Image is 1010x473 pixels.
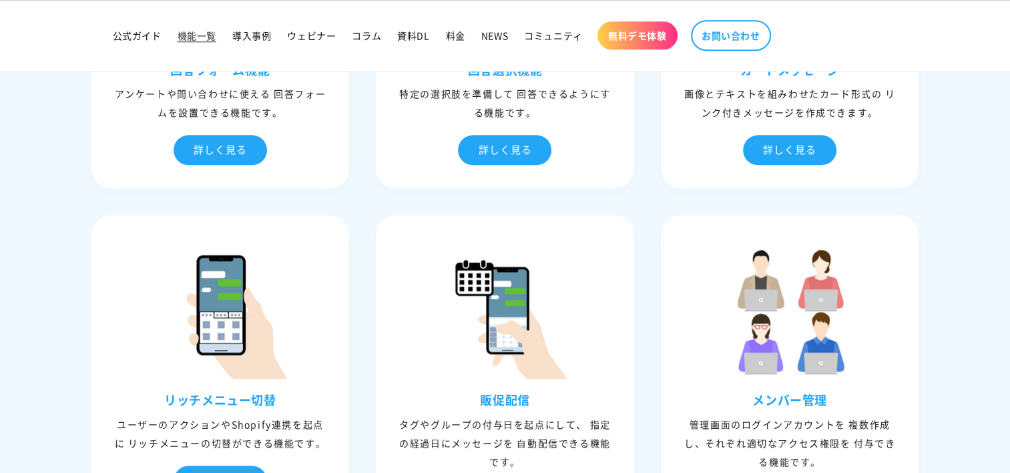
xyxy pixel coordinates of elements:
[743,135,836,165] div: 詳しく見る
[438,21,473,49] a: 料金
[279,21,344,49] a: ウェビナー
[516,21,591,49] a: コミュニティ
[95,392,346,408] h3: リッチメニュー切替
[105,21,170,49] a: 公式ガイド
[379,84,631,122] div: 特定の選択肢を準備して 回答できるようにする機能です。
[352,29,381,41] span: コラム
[473,21,516,49] a: NEWS
[178,29,216,41] span: 機能一覧
[664,62,916,77] h3: カードメッセージ
[723,245,856,379] img: メンバー管理
[481,29,508,41] span: NEWS
[379,392,631,408] h3: 販促配信
[397,29,429,41] span: 資料DL
[174,135,267,165] div: 詳しく見る
[389,21,437,49] a: 資料DL
[597,21,678,49] a: 無料デモ体験
[95,84,346,122] div: アンケートや問い合わせに使える 回答フォームを設置できる機能です。
[664,392,916,408] h3: メンバー管理
[379,415,631,471] div: タグやグループの付与⽇を起点にして、 指定の経過⽇にメッセージを ⾃動配信できる機能です。
[664,84,916,122] div: 画像とテキストを組みわせたカード形式の リンク付きメッセージを作成できます。
[154,245,287,379] img: リッチメニュー切替
[458,135,551,165] div: 詳しく見る
[95,62,346,77] h3: 回答フォーム機能
[224,21,279,49] a: 導入事例
[287,29,336,41] span: ウェビナー
[170,21,224,49] a: 機能一覧
[664,415,916,471] div: 管理画⾯のログインアカウントを 複数作成し、それぞれ適切なアクセス権限を 付与できる機能です。
[113,29,162,41] span: 公式ガイド
[438,245,571,379] img: 販促配信
[608,29,667,41] span: 無料デモ体験
[95,415,346,452] div: ユーザーのアクションやShopify連携を起点に リッチメニューの切替ができる機能です。
[446,29,465,41] span: 料金
[232,29,271,41] span: 導入事例
[702,29,760,41] span: お問い合わせ
[379,62,631,77] h3: 回答選択機能
[691,20,771,51] a: お問い合わせ
[524,29,583,41] span: コミュニティ
[344,21,389,49] a: コラム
